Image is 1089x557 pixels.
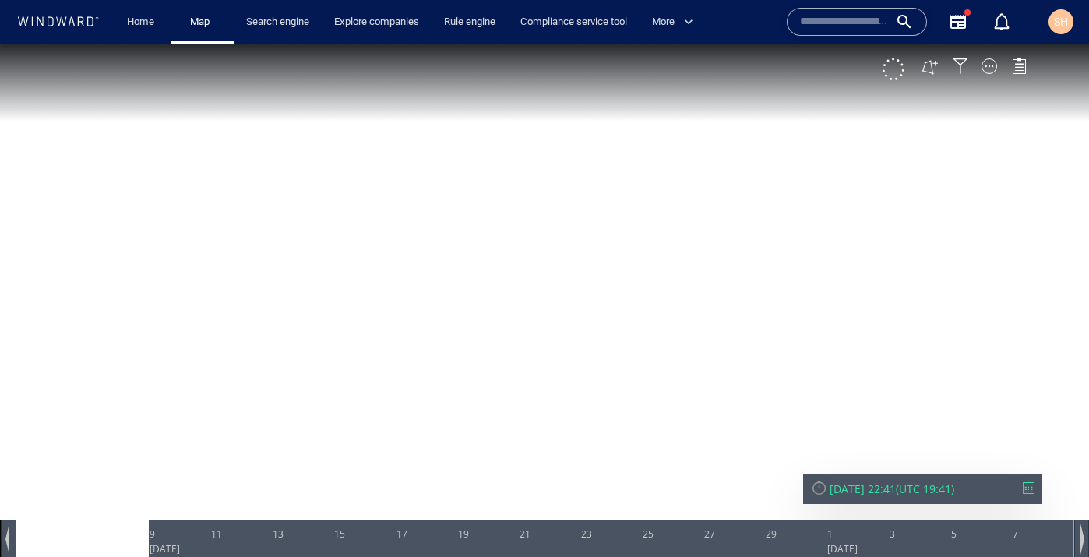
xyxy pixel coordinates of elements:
span: ) [951,438,954,453]
div: 15 [334,476,345,501]
div: 13 [273,476,284,501]
div: Legend [1011,15,1027,30]
a: Home [121,9,160,36]
span: More [652,13,693,31]
div: 23 [581,476,592,501]
div: Click to show unselected vessels [883,15,904,37]
div: 21 [520,476,530,501]
a: Compliance service tool [514,9,633,36]
div: 11 [211,476,222,501]
iframe: Chat [1023,487,1077,545]
div: Reset Time [811,435,827,452]
div: 29 [766,476,777,501]
div: 5 [951,476,957,501]
a: Rule engine [438,9,502,36]
button: More [646,9,707,36]
a: Explore companies [328,9,425,36]
div: [DATE] [150,499,180,516]
div: 7 [1013,476,1018,501]
div: Map Display [982,15,997,30]
button: Home [115,9,165,36]
div: 17 [396,476,407,501]
div: 9 [150,476,155,501]
div: Filter [953,15,968,30]
div: 19 [458,476,469,501]
span: ( [896,438,899,453]
div: [DATE] 22:41(UTC 19:41) [811,438,1034,453]
button: SH [1045,6,1077,37]
span: UTC 19:41 [899,438,951,453]
div: 25 [643,476,654,501]
button: Map [178,9,227,36]
div: 27 [704,476,715,501]
div: 1 [827,476,833,501]
span: SH [1054,16,1068,28]
div: Notification center [992,12,1011,31]
a: Map [184,9,221,36]
div: [DATE] [827,499,858,516]
div: 3 [890,476,895,501]
a: Search engine [240,9,315,36]
div: [DATE] 22:41 [830,438,896,453]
